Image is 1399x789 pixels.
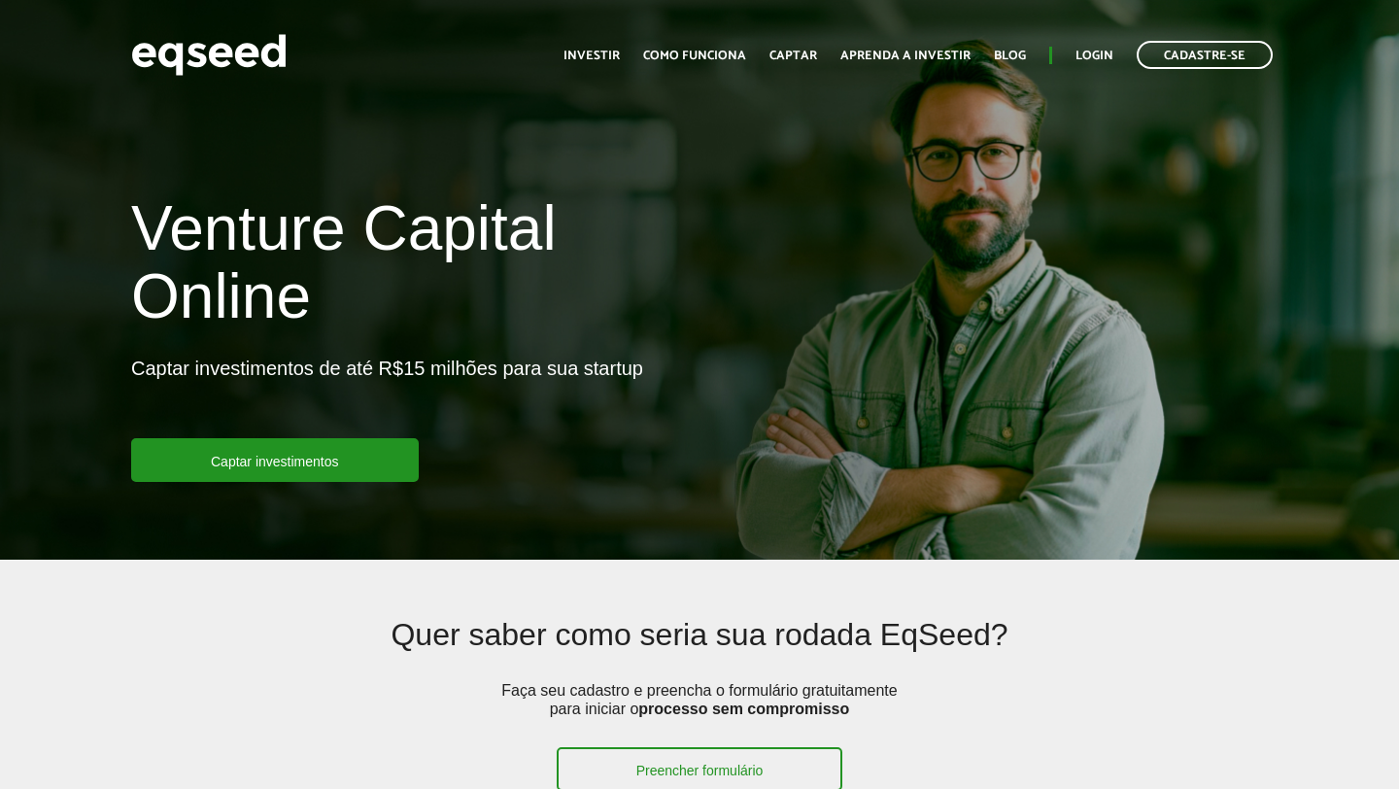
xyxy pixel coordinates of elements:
[1075,50,1113,62] a: Login
[563,50,620,62] a: Investir
[769,50,817,62] a: Captar
[643,50,746,62] a: Como funciona
[638,701,849,717] strong: processo sem compromisso
[131,357,643,438] p: Captar investimentos de até R$15 milhões para sua startup
[1137,41,1273,69] a: Cadastre-se
[495,681,904,747] p: Faça seu cadastro e preencha o formulário gratuitamente para iniciar o
[131,438,419,482] a: Captar investimentos
[131,194,685,341] h1: Venture Capital Online
[248,618,1151,681] h2: Quer saber como seria sua rodada EqSeed?
[994,50,1026,62] a: Blog
[840,50,971,62] a: Aprenda a investir
[131,29,287,81] img: EqSeed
